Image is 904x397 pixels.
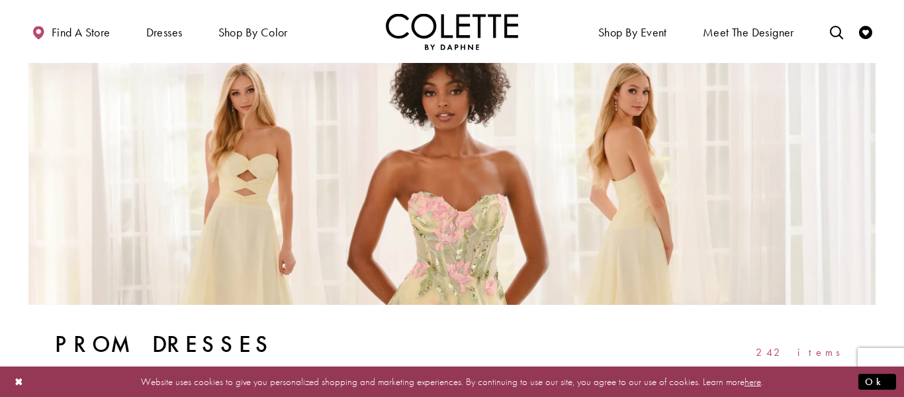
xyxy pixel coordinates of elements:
a: here [745,374,761,388]
span: 242 items [756,347,849,358]
h1: Prom Dresses [55,331,274,358]
p: Website uses cookies to give you personalized shopping and marketing experiences. By continuing t... [95,372,809,390]
button: Submit Dialog [858,373,896,390]
button: Close Dialog [8,370,30,393]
